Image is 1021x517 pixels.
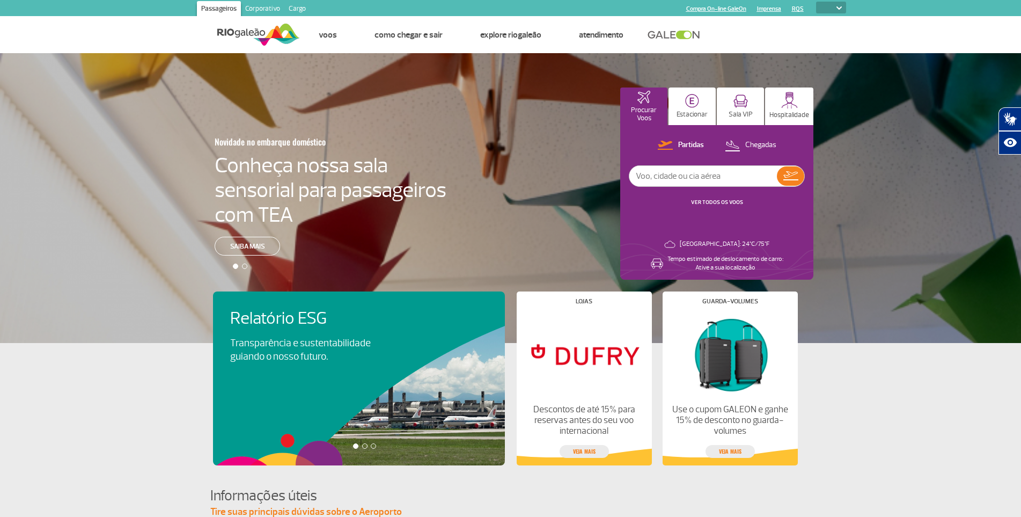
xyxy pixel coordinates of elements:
a: veja mais [706,445,755,458]
p: Hospitalidade [769,111,809,119]
p: Descontos de até 15% para reservas antes do seu voo internacional [525,404,642,436]
img: vipRoom.svg [733,94,748,108]
h4: Informações úteis [210,486,811,506]
h4: Guarda-volumes [702,298,758,304]
p: Estacionar [677,111,708,119]
button: Abrir tradutor de língua de sinais. [998,107,1021,131]
img: hospitality.svg [781,92,798,108]
a: Imprensa [757,5,781,12]
button: Procurar Voos [620,88,667,125]
img: Lojas [525,313,642,396]
p: Use o cupom GALEON e ganhe 15% de desconto no guarda-volumes [671,404,788,436]
p: Partidas [678,140,704,150]
p: [GEOGRAPHIC_DATA]: 24°C/75°F [680,240,769,249]
a: Atendimento [579,30,623,40]
button: Chegadas [722,139,780,152]
a: VER TODOS OS VOOS [691,199,743,206]
a: Explore RIOgaleão [480,30,541,40]
h3: Novidade no embarque doméstico [215,130,394,153]
p: Tempo estimado de deslocamento de carro: Ative a sua localização [667,255,783,272]
img: carParkingHome.svg [685,94,699,108]
img: Guarda-volumes [671,313,788,396]
a: Como chegar e sair [374,30,443,40]
a: veja mais [560,445,609,458]
h4: Conheça nossa sala sensorial para passageiros com TEA [215,153,446,227]
button: Sala VIP [717,88,764,125]
a: RQS [792,5,804,12]
h4: Lojas [576,298,592,304]
a: Corporativo [241,1,284,18]
button: Abrir recursos assistivos. [998,131,1021,155]
a: Passageiros [197,1,241,18]
a: Relatório ESGTransparência e sustentabilidade guiando o nosso futuro. [230,309,488,363]
button: Partidas [655,139,707,152]
button: Hospitalidade [765,88,813,125]
a: Compra On-line GaleOn [686,5,746,12]
img: airplaneHomeActive.svg [637,91,650,104]
button: Estacionar [669,88,716,125]
p: Transparência e sustentabilidade guiando o nosso futuro. [230,337,383,363]
h4: Relatório ESG [230,309,401,329]
div: Plugin de acessibilidade da Hand Talk. [998,107,1021,155]
a: Saiba mais [215,237,280,256]
button: VER TODOS OS VOOS [688,198,746,207]
p: Sala VIP [729,111,753,119]
a: Cargo [284,1,310,18]
p: Chegadas [745,140,776,150]
a: Voos [319,30,337,40]
input: Voo, cidade ou cia aérea [629,166,777,186]
p: Procurar Voos [626,106,662,122]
